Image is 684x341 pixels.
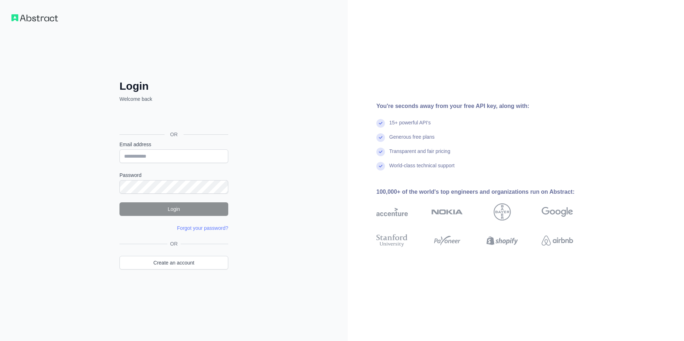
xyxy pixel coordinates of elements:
[389,148,450,162] div: Transparent and fair pricing
[11,14,58,21] img: Workflow
[376,162,385,170] img: check mark
[431,233,463,248] img: payoneer
[165,131,184,138] span: OR
[119,202,228,216] button: Login
[542,233,573,248] img: airbnb
[389,133,435,148] div: Generous free plans
[376,133,385,142] img: check mark
[167,240,181,247] span: OR
[376,203,408,221] img: accenture
[119,141,228,148] label: Email address
[376,102,596,110] div: You're seconds away from your free API key, along with:
[494,203,511,221] img: bayer
[376,188,596,196] div: 100,000+ of the world's top engineers and organizations run on Abstract:
[542,203,573,221] img: google
[119,256,228,270] a: Create an account
[177,225,228,231] a: Forgot your password?
[119,172,228,179] label: Password
[119,80,228,93] h2: Login
[431,203,463,221] img: nokia
[376,233,408,248] img: stanford university
[116,110,230,126] iframe: Sign in with Google Button
[376,119,385,128] img: check mark
[389,162,455,176] div: World-class technical support
[389,119,431,133] div: 15+ powerful API's
[487,233,518,248] img: shopify
[119,95,228,103] p: Welcome back
[376,148,385,156] img: check mark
